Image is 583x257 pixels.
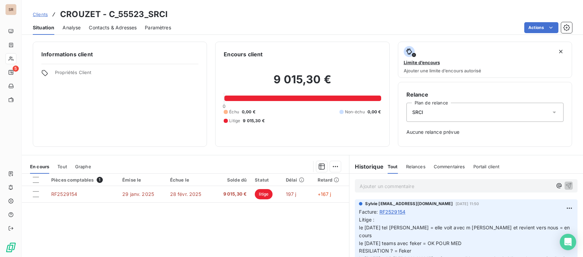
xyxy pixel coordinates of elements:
[33,12,48,17] span: Clients
[55,70,198,79] span: Propriétés Client
[349,162,384,171] h6: Historique
[33,11,48,18] a: Clients
[379,208,405,215] span: RF2529154
[57,164,67,169] span: Tout
[398,42,572,78] button: Limite d’encoursAjouter une limite d’encours autorisé
[406,164,426,169] span: Relances
[89,24,137,31] span: Contacts & Adresses
[456,202,479,206] span: [DATE] 11:50
[255,177,278,183] div: Statut
[5,242,16,253] img: Logo LeanPay
[229,118,240,124] span: Litige
[223,103,225,109] span: 0
[318,191,331,197] span: +167 j
[224,50,263,58] h6: Encours client
[33,24,54,31] span: Situation
[367,109,381,115] span: 0,00 €
[41,50,198,58] h6: Informations client
[359,208,378,215] span: Facture :
[255,189,273,199] span: litige
[388,164,398,169] span: Tout
[5,67,16,78] a: 5
[345,109,365,115] span: Non-échu
[122,191,154,197] span: 29 janv. 2025
[60,8,168,20] h3: CROUZET - C_55523_SRCI
[473,164,500,169] span: Portail client
[122,177,162,183] div: Émise le
[286,191,296,197] span: 197 j
[560,234,576,250] div: Open Intercom Messenger
[404,68,481,73] span: Ajouter une limite d’encours autorisé
[318,177,345,183] div: Retard
[229,109,239,115] span: Échu
[243,118,265,124] span: 9 015,30 €
[51,191,77,197] span: RF2529154
[217,177,247,183] div: Solde dû
[51,177,114,183] div: Pièces comptables
[5,4,16,15] div: SR
[75,164,91,169] span: Graphe
[406,90,564,99] h6: Relance
[524,22,558,33] button: Actions
[170,177,209,183] div: Échue le
[63,24,81,31] span: Analyse
[434,164,465,169] span: Commentaires
[406,129,564,135] span: Aucune relance prévue
[170,191,202,197] span: 28 févr. 2025
[145,24,171,31] span: Paramètres
[365,201,453,207] span: Sylvie [EMAIL_ADDRESS][DOMAIN_NAME]
[13,66,19,72] span: 5
[217,191,247,198] span: 9 015,30 €
[412,109,424,116] span: SRCI
[286,177,309,183] div: Délai
[224,73,381,93] h2: 9 015,30 €
[242,109,255,115] span: 0,00 €
[404,60,440,65] span: Limite d’encours
[30,164,49,169] span: En cours
[97,177,103,183] span: 1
